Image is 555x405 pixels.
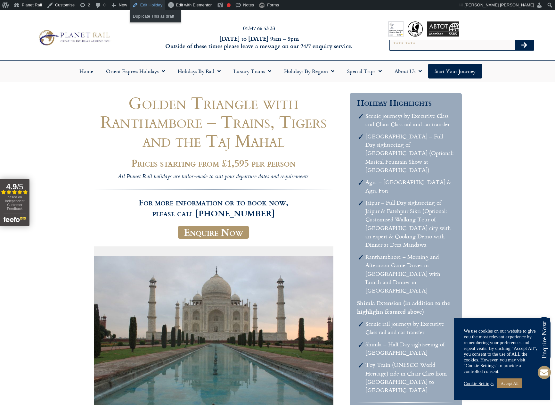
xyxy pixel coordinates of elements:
[428,64,482,79] a: Start your Journey
[3,64,552,79] nav: Menu
[365,132,454,174] li: [GEOGRAPHIC_DATA] – Full Day sightseeing of [GEOGRAPHIC_DATA] (Optional: Musical Fountain Show at...
[365,112,454,129] li: Scenic journeys by Executive Class and Chair Class rail and car transfer
[388,64,428,79] a: About Us
[73,64,100,79] a: Home
[227,3,231,7] div: Focus keyphrase not set
[278,64,341,79] a: Holidays by Region
[118,172,309,182] i: All Planet Rail holidays are tailor-made to suit your departure dates and requirements.
[227,64,278,79] a: Luxury Trains
[341,64,388,79] a: Special Trips
[365,199,454,249] li: Jaipur – Full Day sightseeing of Jaipur & Fatehpur Sikri (Optional: Customised Walking Tour of [G...
[365,361,454,394] li: Toy Train (UNESCO World Heritage) ride in Chair Class from [GEOGRAPHIC_DATA] to [GEOGRAPHIC_DATA]
[94,158,334,169] h2: Prices starting from £1,595 per person
[94,93,334,150] h1: Golden Triangle with Ranthambore – Trains, Tigers and the Taj Mahal
[365,320,454,337] li: Scenic rail journeys by Executive Class rail and car transfer
[94,189,334,219] h3: For more information or to book now, please call [PHONE_NUMBER]
[357,97,454,108] h3: Holiday Highlights
[176,3,212,7] span: Edit with Elementor
[100,64,171,79] a: Orient Express Holidays
[130,12,181,21] a: Duplicate This as draft
[465,3,534,7] span: [PERSON_NAME] [PERSON_NAME]
[365,178,454,195] li: Agra – [GEOGRAPHIC_DATA] & Agra Fort
[36,28,112,47] img: Planet Rail Train Holidays Logo
[464,381,494,386] a: Cookie Settings
[171,64,227,79] a: Holidays by Rail
[243,24,275,32] a: 01347 66 53 33
[497,378,522,388] a: Accept All
[150,35,368,50] h6: [DATE] to [DATE] 9am – 5pm Outside of these times please leave a message on our 24/7 enquiry serv...
[515,40,534,50] button: Search
[365,340,454,357] li: Shimla – Half Day sightseeing of [GEOGRAPHIC_DATA]
[464,328,541,374] div: We use cookies on our website to give you the most relevant experience by remembering your prefer...
[365,253,454,295] li: Ranthambhore – Morning and Afternoon Game Drives in [GEOGRAPHIC_DATA] with Lunch and Dinner in [G...
[178,226,249,239] a: Enquire Now
[357,299,450,316] b: Shimla Extension (in addition to the highlights featured above)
